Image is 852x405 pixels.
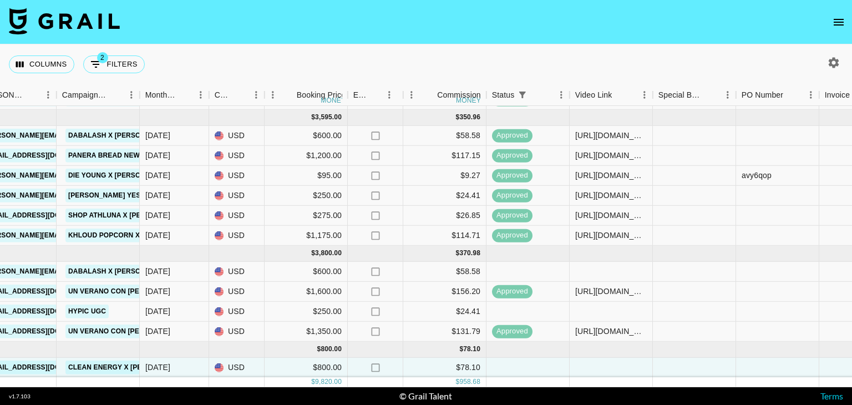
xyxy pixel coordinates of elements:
div: USD [209,226,265,246]
button: Menu [636,87,653,103]
a: Shop Athluna x [PERSON_NAME] [65,209,189,222]
button: Menu [40,87,57,103]
div: $58.58 [403,262,486,282]
a: Die Young x [PERSON_NAME] [65,169,174,183]
div: USD [209,166,265,186]
div: Sep '25 [145,266,170,277]
div: $ [311,249,315,258]
div: USD [209,186,265,206]
div: Booking Price [297,84,346,106]
button: Sort [177,87,192,103]
div: $156.20 [403,282,486,302]
span: approved [492,230,532,241]
button: Sort [704,87,719,103]
div: Campaign (Type) [62,84,108,106]
div: $ [456,377,460,387]
button: Sort [783,87,799,103]
a: Un Verano Con [PERSON_NAME] [65,285,187,298]
button: Menu [719,87,736,103]
div: 78.10 [463,345,480,354]
div: Special Booking Type [653,84,736,106]
div: https://www.instagram.com/reel/DO85nYcjtiZ/?utm_source=ig_web_copy_link&igsh=dzR6dmU4bmV4c2t4 [575,326,647,337]
button: Menu [248,87,265,103]
div: Oct '25 [145,362,170,373]
button: Menu [123,87,140,103]
div: USD [209,358,265,378]
span: approved [492,170,532,181]
a: Terms [820,391,843,401]
a: Hypic UGC [65,305,109,318]
button: Sort [232,87,248,103]
div: Aug '25 [145,150,170,161]
button: Menu [803,87,819,103]
button: Sort [530,87,545,103]
button: Sort [108,87,123,103]
div: $95.00 [265,166,348,186]
div: v 1.7.103 [9,393,31,400]
span: approved [492,190,532,201]
div: $1,600.00 [265,282,348,302]
div: https://www.instagram.com/reel/DOoQErWDkXL/?utm_source=ig_web_copy_link&igsh=MWlqNmh2OTNwY3J1MA== [575,286,647,297]
div: Aug '25 [145,190,170,201]
div: Commission [437,84,481,106]
div: money [456,97,481,104]
button: Menu [553,87,570,103]
div: USD [209,146,265,166]
div: $131.79 [403,322,486,342]
div: money [321,97,346,104]
div: $250.00 [265,186,348,206]
button: Menu [403,87,420,103]
div: https://www.tiktok.com/@itsregannn.xo/video/7536621469825043725 [575,130,647,141]
div: $1,350.00 [265,322,348,342]
div: Campaign (Type) [57,84,140,106]
div: $114.71 [403,226,486,246]
a: Khloud Popcorn x [PERSON_NAME] [65,229,201,242]
div: Aug '25 [145,130,170,141]
div: 9,820.00 [315,377,342,387]
div: https://www.tiktok.com/@karenncactus/video/7538479838349298999?is_from_webapp=1&sender_device=pc&... [575,190,647,201]
button: Show filters [514,87,530,103]
div: Aug '25 [145,210,170,221]
div: USD [209,282,265,302]
div: $78.10 [403,358,486,378]
div: USD [209,126,265,146]
div: $117.15 [403,146,486,166]
div: $250.00 [265,302,348,322]
button: Menu [265,87,281,103]
button: open drawer [828,11,850,33]
div: 370.98 [459,249,480,258]
div: $58.58 [403,126,486,146]
span: approved [492,130,532,141]
div: 350.96 [459,113,480,122]
div: https://www.instagram.com/p/DNo5zu6t0Xk/?utm_source=ig_web_copy_link&igsh=NXpxaW1sZ29zNHB5 [575,210,647,221]
div: $ [456,249,460,258]
div: https://www.instagram.com/reel/DN3YfXnXDFy/?igsh=ODRuZHFibG9raWRs [575,150,647,161]
div: © Grail Talent [399,391,452,402]
div: $1,200.00 [265,146,348,166]
div: $ [317,345,321,354]
div: $600.00 [265,262,348,282]
div: Currency [215,84,232,106]
span: 2 [97,52,108,63]
div: avy6qop [742,170,772,181]
div: 3,800.00 [315,249,342,258]
a: [PERSON_NAME] Yes [65,189,143,202]
div: $1,175.00 [265,226,348,246]
div: $9.27 [403,166,486,186]
div: PO Number [742,84,783,106]
span: approved [492,286,532,297]
div: Status [492,84,515,106]
div: Month Due [145,84,177,106]
div: Special Booking Type [658,84,704,106]
a: Panera Bread New Cafe in [GEOGRAPHIC_DATA] [65,149,246,163]
div: Currency [209,84,265,106]
div: USD [209,262,265,282]
div: $ [311,113,315,122]
a: Shop Athluna x [PERSON_NAME] [65,93,189,107]
div: $275.00 [265,206,348,226]
span: approved [492,326,532,337]
div: 3,595.00 [315,113,342,122]
div: USD [209,322,265,342]
div: https://www.tiktok.com/@karenncactus/video/7544005335560801591 [575,170,647,181]
div: Sep '25 [145,306,170,317]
